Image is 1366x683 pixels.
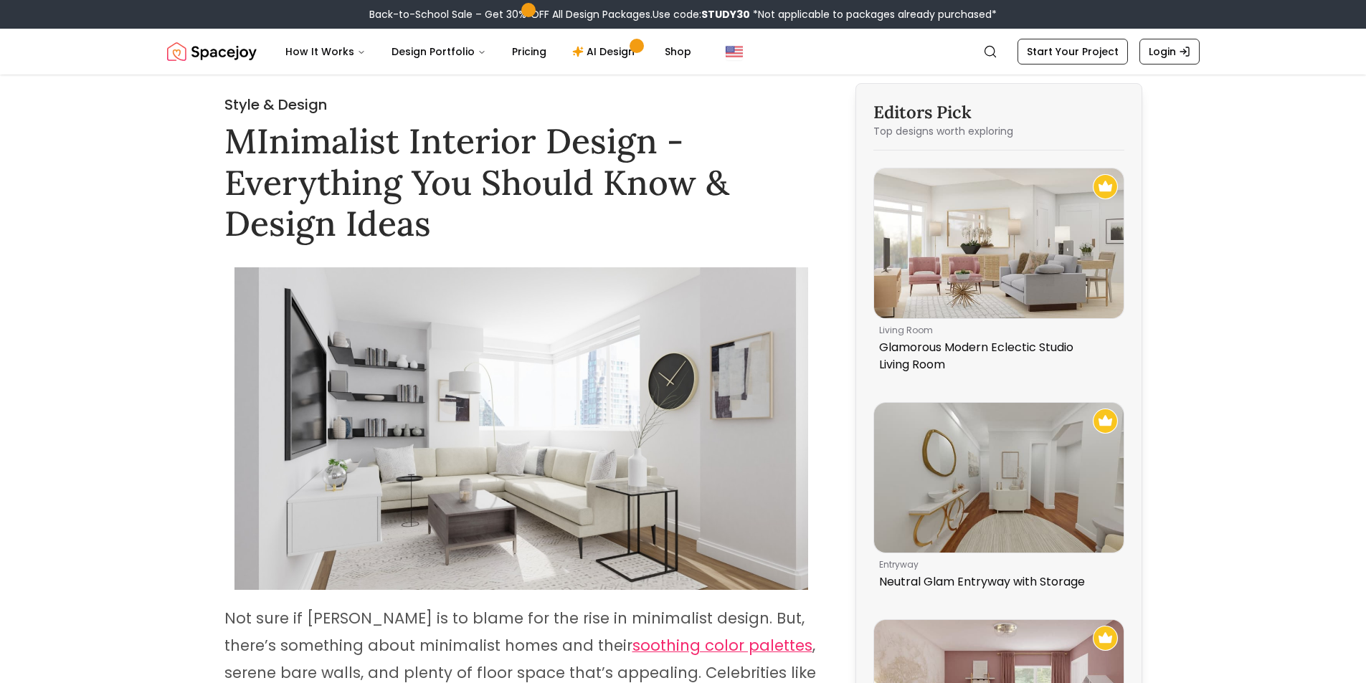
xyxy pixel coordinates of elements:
b: STUDY30 [701,7,750,22]
span: soothing color palettes [632,635,812,656]
a: soothing color palettes [632,636,812,656]
button: How It Works [274,37,377,66]
a: Start Your Project [1018,39,1128,65]
img: Spacejoy Logo [167,37,257,66]
p: living room [879,325,1113,336]
h3: Editors Pick [873,101,1124,124]
a: Glamorous Modern Eclectic Studio Living RoomRecommended Spacejoy Design - Glamorous Modern Eclect... [873,168,1124,379]
img: Glamorous Modern Eclectic Studio Living Room [874,168,1124,318]
button: Design Portfolio [380,37,498,66]
span: *Not applicable to packages already purchased* [750,7,997,22]
p: Top designs worth exploring [873,124,1124,138]
h2: Style & Design [224,95,818,115]
img: Recommended Spacejoy Design - Girl's Bedroom in Elegant Glam With Whimsical Details [1093,626,1118,651]
h1: MInimalist Interior Design - Everything You Should Know & Design Ideas [224,120,818,244]
img: Neutral Glam Entryway with Storage [874,403,1124,553]
p: Neutral Glam Entryway with Storage [879,573,1113,591]
img: Recommended Spacejoy Design - Glamorous Modern Eclectic Studio Living Room [1093,174,1118,199]
p: Glamorous Modern Eclectic Studio Living Room [879,339,1113,373]
img: Minimalist Home [234,267,808,590]
div: Back-to-School Sale – Get 30% OFF All Design Packages. [369,7,997,22]
nav: Global [167,29,1200,75]
span: Not sure if [PERSON_NAME] is to blame for the rise in minimalist design. But, there’s something a... [224,608,805,656]
span: Use code: [653,7,750,22]
nav: Main [274,37,703,66]
a: Shop [653,37,703,66]
a: Neutral Glam Entryway with StorageRecommended Spacejoy Design - Neutral Glam Entryway with Storag... [873,402,1124,596]
img: United States [726,43,743,60]
a: AI Design [561,37,650,66]
a: Spacejoy [167,37,257,66]
img: Recommended Spacejoy Design - Neutral Glam Entryway with Storage [1093,409,1118,434]
p: entryway [879,559,1113,570]
a: Pricing [501,37,558,66]
a: Login [1139,39,1200,65]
